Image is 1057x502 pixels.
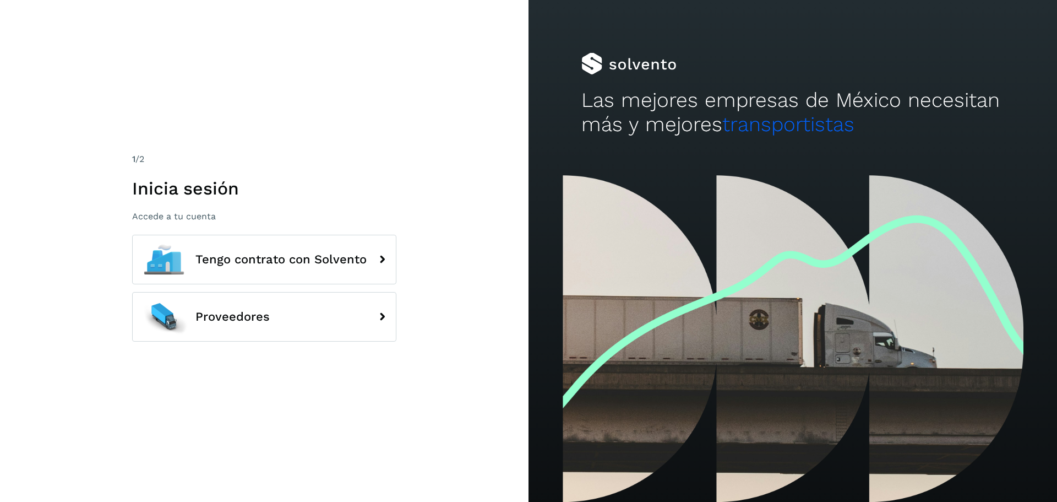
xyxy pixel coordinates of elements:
h1: Inicia sesión [132,178,396,199]
span: Tengo contrato con Solvento [195,253,367,266]
span: transportistas [722,112,854,136]
span: Proveedores [195,310,270,323]
button: Proveedores [132,292,396,342]
button: Tengo contrato con Solvento [132,235,396,284]
span: 1 [132,154,135,164]
h2: Las mejores empresas de México necesitan más y mejores [581,88,1004,137]
div: /2 [132,153,396,166]
p: Accede a tu cuenta [132,211,396,222]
